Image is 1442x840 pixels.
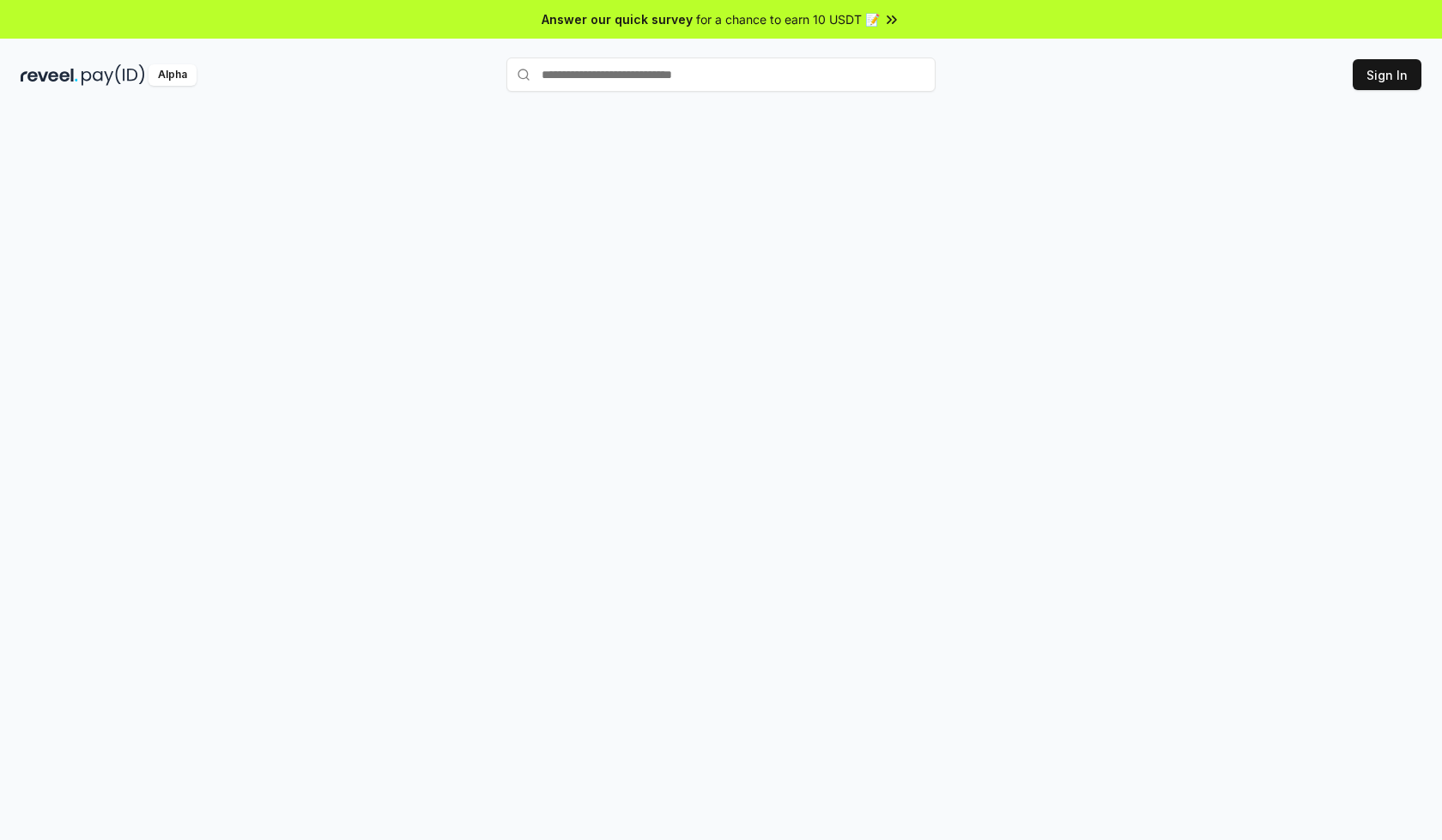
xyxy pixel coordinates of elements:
[542,10,693,28] span: Answer our quick survey
[82,64,145,86] img: pay_id
[148,64,197,86] div: Alpha
[696,10,880,28] span: for a chance to earn 10 USDT 📝
[1353,59,1421,90] button: Sign In
[21,64,78,86] img: reveel_dark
